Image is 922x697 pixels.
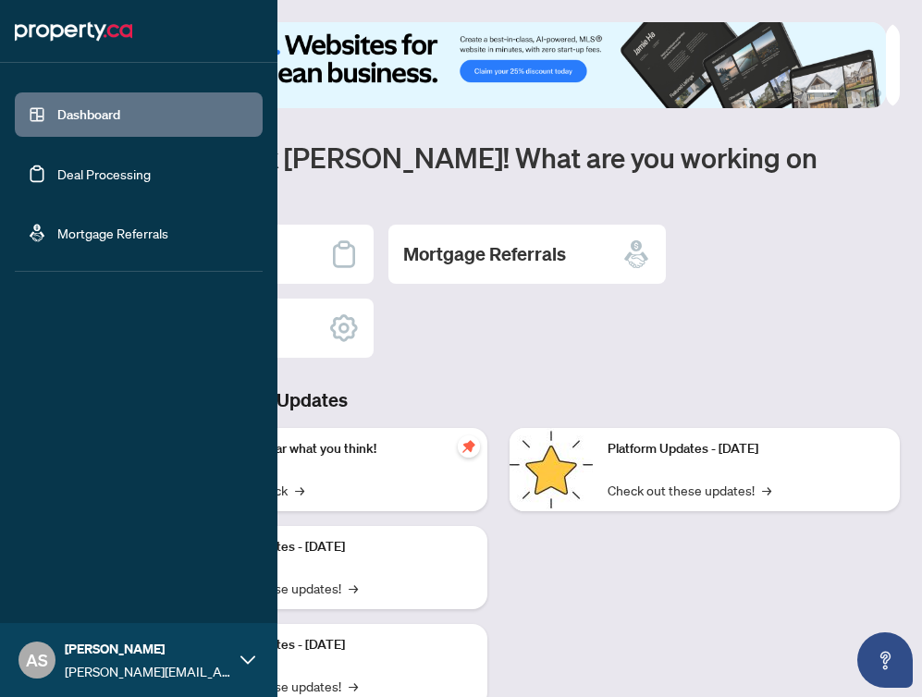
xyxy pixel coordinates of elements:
span: [PERSON_NAME][EMAIL_ADDRESS][DOMAIN_NAME] [65,661,231,681]
img: logo [15,17,132,46]
button: 1 [807,90,837,97]
span: pushpin [458,435,480,458]
p: We want to hear what you think! [194,439,473,459]
p: Platform Updates - [DATE] [194,537,473,557]
span: → [349,578,358,598]
p: Platform Updates - [DATE] [608,439,886,459]
span: → [349,676,358,696]
button: 2 [844,90,852,97]
p: Platform Updates - [DATE] [194,635,473,655]
a: Mortgage Referrals [57,225,168,241]
h2: Mortgage Referrals [403,241,566,267]
img: Slide 0 [96,22,886,108]
img: Platform Updates - June 23, 2025 [510,428,593,511]
button: 4 [874,90,881,97]
span: → [762,480,771,500]
h3: Brokerage & Industry Updates [96,387,900,413]
button: 3 [859,90,867,97]
h1: Welcome back [PERSON_NAME]! What are you working on [DATE]? [96,140,900,210]
a: Check out these updates!→ [608,480,771,500]
button: Open asap [857,632,913,688]
a: Deal Processing [57,165,151,182]
span: [PERSON_NAME] [65,639,231,659]
span: → [295,480,304,500]
a: Dashboard [57,106,120,123]
span: AS [26,647,48,673]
